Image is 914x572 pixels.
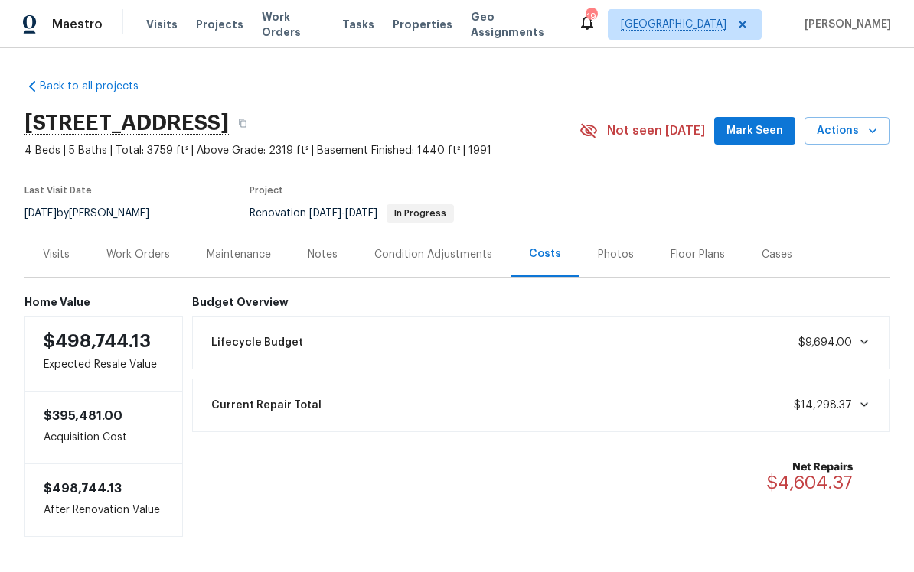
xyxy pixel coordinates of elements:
button: Mark Seen [714,117,795,145]
span: Maestro [52,17,103,32]
span: - [309,208,377,219]
div: Notes [308,247,338,262]
span: Current Repair Total [211,398,322,413]
span: $14,298.37 [794,400,852,411]
div: Visits [43,247,70,262]
span: $498,744.13 [44,332,151,350]
span: Geo Assignments [471,9,560,40]
span: Renovation [250,208,454,219]
div: Acquisition Cost [24,392,183,463]
span: Lifecycle Budget [211,335,303,350]
span: Projects [196,17,243,32]
div: Floor Plans [671,247,725,262]
span: [DATE] [24,208,57,219]
span: [PERSON_NAME] [798,17,891,32]
span: $395,481.00 [44,410,122,422]
span: Mark Seen [726,122,783,141]
span: Properties [393,17,452,32]
h6: Budget Overview [192,296,890,308]
span: 4 Beds | 5 Baths | Total: 3759 ft² | Above Grade: 2319 ft² | Basement Finished: 1440 ft² | 1991 [24,143,579,158]
span: [DATE] [309,208,341,219]
span: Last Visit Date [24,186,92,195]
span: Work Orders [262,9,324,40]
span: $4,604.37 [766,473,853,492]
div: Photos [598,247,634,262]
div: Cases [762,247,792,262]
span: Project [250,186,283,195]
div: by [PERSON_NAME] [24,204,168,223]
div: Work Orders [106,247,170,262]
h6: Home Value [24,296,183,308]
span: In Progress [388,209,452,218]
span: Tasks [342,19,374,30]
div: Costs [529,246,561,262]
span: Not seen [DATE] [607,123,705,138]
div: After Renovation Value [24,463,183,537]
a: Back to all projects [24,79,171,94]
div: Condition Adjustments [374,247,492,262]
button: Actions [805,117,890,145]
span: Visits [146,17,178,32]
b: Net Repairs [766,460,853,475]
span: Actions [817,122,877,141]
div: Expected Resale Value [24,316,183,392]
div: Maintenance [207,247,271,262]
span: $9,694.00 [798,337,852,348]
span: $498,744.13 [44,483,122,495]
button: Copy Address [229,109,256,137]
span: [DATE] [345,208,377,219]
